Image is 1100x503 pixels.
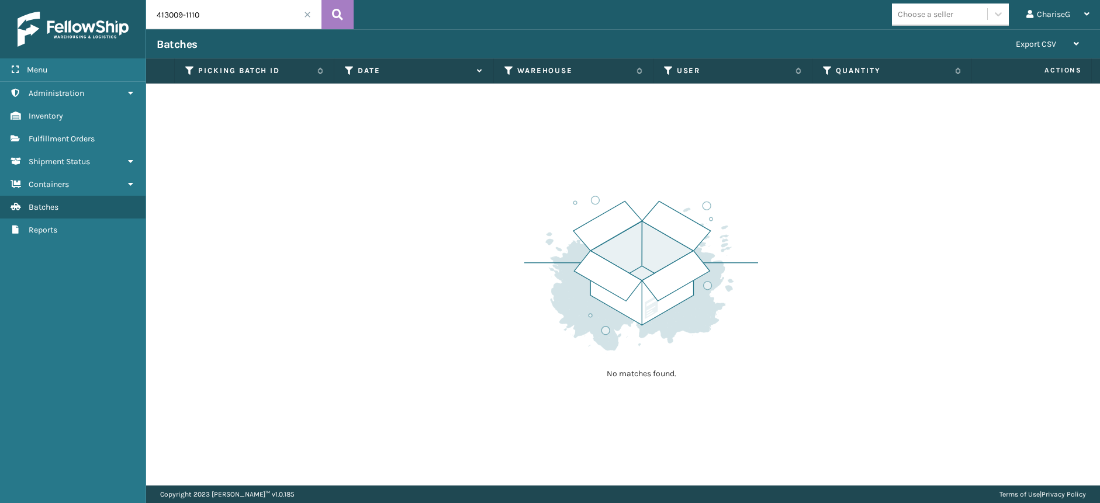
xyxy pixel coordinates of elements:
label: Date [358,65,471,76]
img: logo [18,12,129,47]
span: Administration [29,88,84,98]
label: User [677,65,790,76]
div: | [999,485,1086,503]
span: Fulfillment Orders [29,134,95,144]
label: Picking batch ID [198,65,312,76]
span: Containers [29,179,69,189]
label: Warehouse [517,65,631,76]
span: Menu [27,65,47,75]
span: Shipment Status [29,157,90,166]
span: Batches [29,202,58,212]
a: Privacy Policy [1042,490,1086,498]
span: Inventory [29,111,63,121]
label: Quantity [836,65,949,76]
h3: Batches [157,37,198,51]
p: Copyright 2023 [PERSON_NAME]™ v 1.0.185 [160,485,295,503]
span: Export CSV [1016,39,1056,49]
a: Terms of Use [999,490,1040,498]
div: Choose a seller [898,8,953,20]
span: Reports [29,225,57,235]
span: Actions [976,61,1089,80]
